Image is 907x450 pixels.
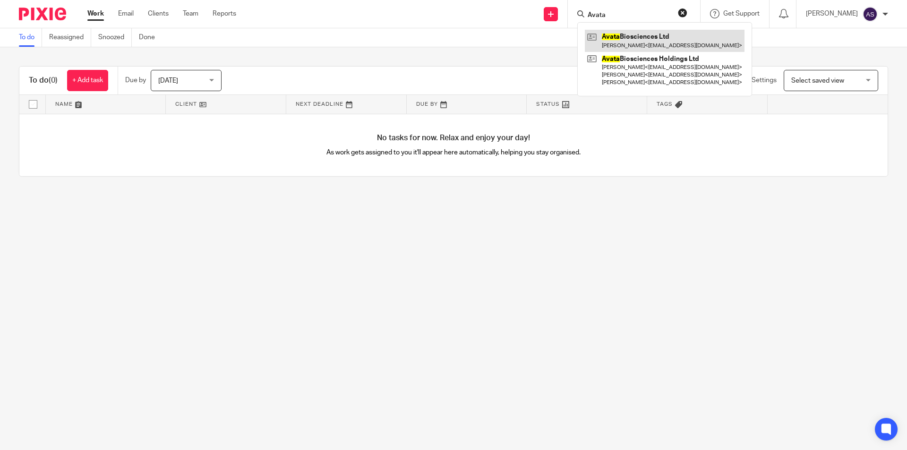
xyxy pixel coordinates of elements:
a: Email [118,9,134,18]
a: Done [139,28,162,47]
button: Clear [678,8,687,17]
a: Clients [148,9,169,18]
input: Search [587,11,672,20]
h4: No tasks for now. Relax and enjoy your day! [19,133,888,143]
span: View Settings [736,77,777,84]
a: To do [19,28,42,47]
a: Team [183,9,198,18]
span: [DATE] [158,77,178,84]
p: As work gets assigned to you it'll appear here automatically, helping you stay organised. [237,148,671,157]
img: svg%3E [863,7,878,22]
h1: To do [29,76,58,85]
a: + Add task [67,70,108,91]
p: Due by [125,76,146,85]
a: Reports [213,9,236,18]
a: Snoozed [98,28,132,47]
p: [PERSON_NAME] [806,9,858,18]
img: Pixie [19,8,66,20]
a: Work [87,9,104,18]
span: (0) [49,76,58,84]
span: Select saved view [791,77,844,84]
span: Tags [657,102,673,107]
span: Get Support [723,10,760,17]
a: Reassigned [49,28,91,47]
